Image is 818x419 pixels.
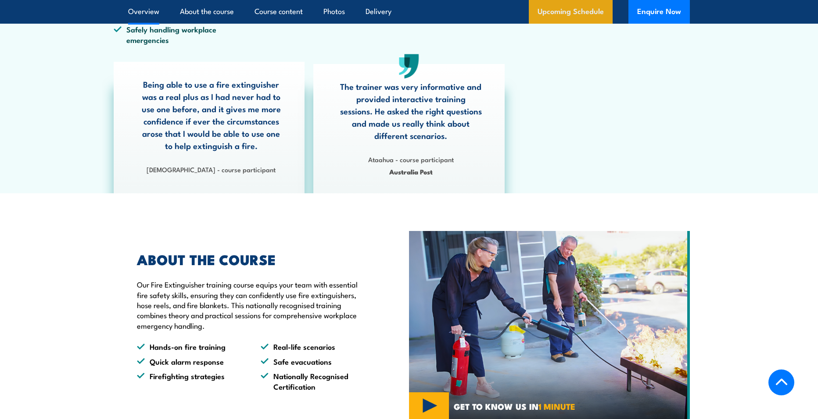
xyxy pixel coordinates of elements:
li: Firefighting strategies [137,371,245,391]
p: Our Fire Extinguisher training course equips your team with essential fire safety skills, ensurin... [137,279,369,330]
strong: [DEMOGRAPHIC_DATA] - course participant [147,164,276,174]
li: Nationally Recognised Certification [261,371,369,391]
li: Hands-on fire training [137,341,245,352]
span: GET TO KNOW US IN [454,402,575,410]
p: Being able to use a fire extinguisher was a real plus as I had never had to use one before, and i... [140,78,283,152]
strong: Ataahua - course participant [368,154,454,164]
li: Quick alarm response [137,356,245,366]
li: Real-life scenarios [261,341,369,352]
li: Safely handling workplace emergencies [114,24,242,45]
h2: ABOUT THE COURSE [137,253,369,265]
span: Australia Post [339,167,482,177]
strong: 1 MINUTE [538,400,575,412]
p: The trainer was very informative and provided interactive training sessions. He asked the right q... [339,80,482,142]
li: Safe evacuations [261,356,369,366]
